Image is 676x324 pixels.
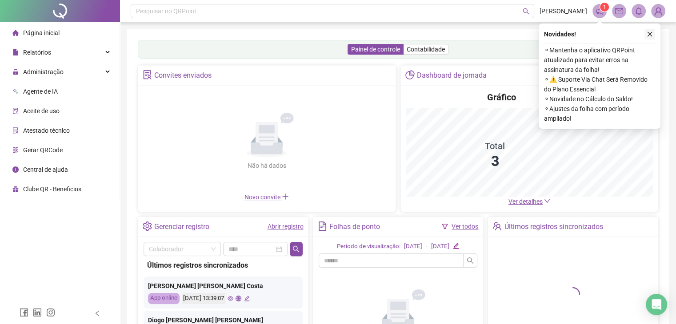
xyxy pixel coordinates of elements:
[600,3,609,12] sup: 1
[23,166,68,173] span: Central de ajuda
[544,94,655,104] span: ⚬ Novidade no Cálculo do Saldo!
[351,46,400,53] span: Painel de controle
[603,4,606,10] span: 1
[236,296,241,301] span: global
[23,88,58,95] span: Agente de IA
[404,242,422,251] div: [DATE]
[33,308,42,317] span: linkedin
[615,7,623,15] span: mail
[452,223,478,230] a: Ver todos
[12,49,19,55] span: file
[143,221,152,231] span: setting
[12,166,19,173] span: info-circle
[148,281,298,291] div: [PERSON_NAME] [PERSON_NAME] Costa
[652,4,665,18] img: 93460
[12,147,19,153] span: qrcode
[268,223,304,230] a: Abrir registro
[544,29,576,39] span: Novidades !
[23,127,70,134] span: Atestado técnico
[453,243,459,249] span: edit
[244,194,289,201] span: Novo convite
[12,186,19,192] span: gift
[292,245,300,253] span: search
[540,6,587,16] span: [PERSON_NAME]
[23,186,81,193] span: Clube QR - Beneficios
[147,260,299,271] div: Últimos registros sincronizados
[154,219,209,234] div: Gerenciar registro
[492,221,502,231] span: team
[544,45,655,75] span: ⚬ Mantenha o aplicativo QRPoint atualizado para evitar erros na assinatura da folha!
[46,308,55,317] span: instagram
[544,104,655,123] span: ⚬ Ajustes da folha com período ampliado!
[596,7,604,15] span: notification
[12,69,19,75] span: lock
[23,29,60,36] span: Página inicial
[318,221,327,231] span: file-text
[23,107,60,115] span: Aceite de uso
[148,293,180,304] div: App online
[442,223,448,229] span: filter
[12,127,19,134] span: solution
[508,198,543,205] span: Ver detalhes
[431,242,449,251] div: [DATE]
[23,49,51,56] span: Relatórios
[329,219,380,234] div: Folhas de ponto
[504,219,603,234] div: Últimos registros sincronizados
[23,68,64,75] span: Administração
[647,31,653,37] span: close
[337,242,400,251] div: Período de visualização:
[635,7,643,15] span: bell
[94,310,100,316] span: left
[12,30,19,36] span: home
[544,75,655,94] span: ⚬ ⚠️ Suporte Via Chat Será Removido do Plano Essencial
[417,68,487,83] div: Dashboard de jornada
[487,91,516,103] h4: Gráfico
[426,242,428,251] div: -
[228,296,233,301] span: eye
[244,296,250,301] span: edit
[523,8,529,15] span: search
[564,285,582,303] span: loading
[12,108,19,114] span: audit
[508,198,550,205] a: Ver detalhes down
[182,293,225,304] div: [DATE] 13:39:07
[544,198,550,204] span: down
[407,46,445,53] span: Contabilidade
[20,308,28,317] span: facebook
[23,146,63,154] span: Gerar QRCode
[467,257,474,264] span: search
[226,161,308,170] div: Não há dados
[646,294,667,315] div: Open Intercom Messenger
[405,70,415,79] span: pie-chart
[282,193,289,200] span: plus
[143,70,152,79] span: solution
[154,68,212,83] div: Convites enviados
